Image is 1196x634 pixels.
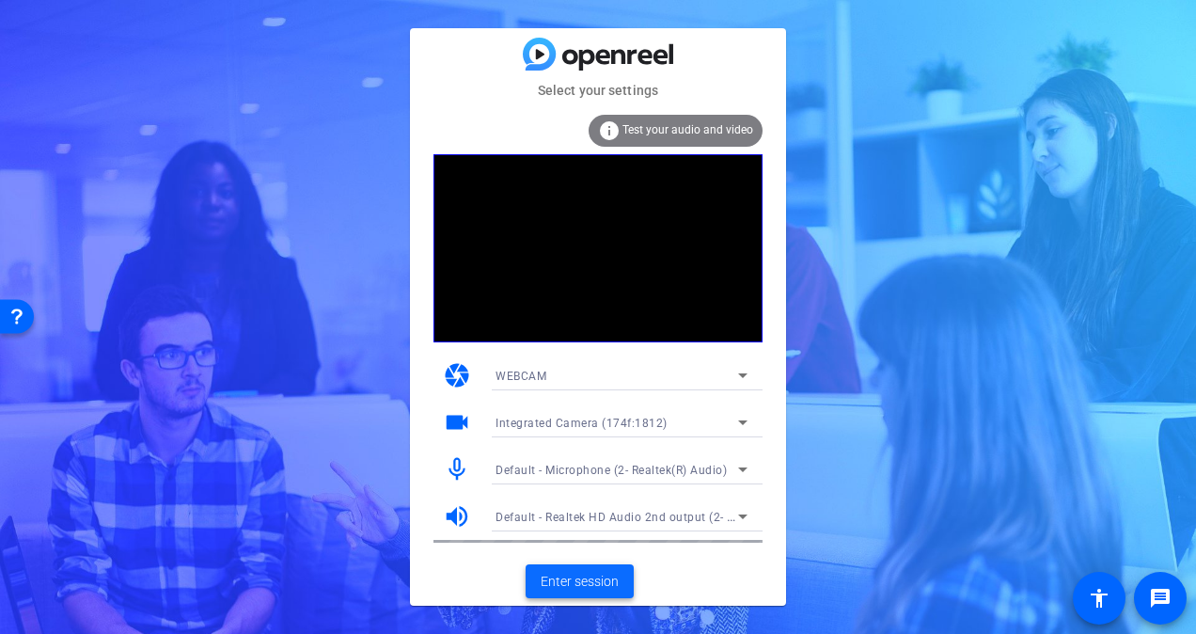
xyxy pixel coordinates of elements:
[598,119,621,142] mat-icon: info
[1149,587,1172,610] mat-icon: message
[1088,587,1110,610] mat-icon: accessibility
[526,564,634,598] button: Enter session
[443,408,471,436] mat-icon: videocam
[410,80,786,101] mat-card-subtitle: Select your settings
[496,509,823,524] span: Default - Realtek HD Audio 2nd output (2- Realtek(R) Audio)
[443,502,471,531] mat-icon: volume_up
[496,417,668,430] span: Integrated Camera (174f:1812)
[443,361,471,389] mat-icon: camera
[496,464,727,477] span: Default - Microphone (2- Realtek(R) Audio)
[622,123,753,136] span: Test your audio and video
[496,370,546,383] span: WEBCAM
[541,572,619,592] span: Enter session
[523,38,673,71] img: blue-gradient.svg
[443,455,471,483] mat-icon: mic_none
